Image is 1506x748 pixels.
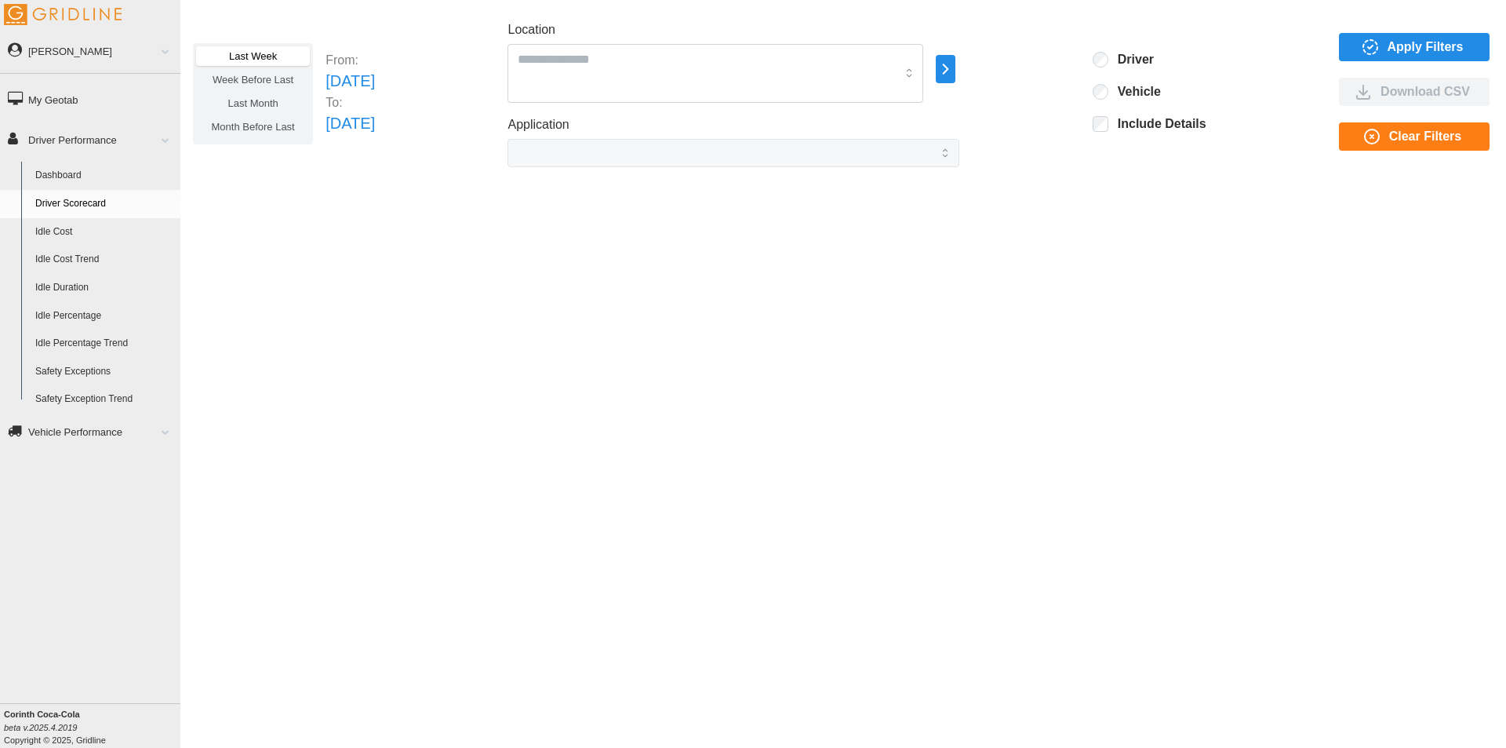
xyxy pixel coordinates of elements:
span: Download CSV [1380,78,1470,105]
span: Month Before Last [212,121,295,133]
p: To: [326,93,375,111]
label: Driver [1108,52,1154,68]
label: Vehicle [1108,84,1161,100]
label: Application [507,115,569,135]
a: Idle Cost Trend [28,246,180,274]
b: Corinth Coca-Cola [4,710,80,719]
a: Idle Percentage [28,302,180,330]
p: [DATE] [326,69,375,93]
a: Idle Cost [28,218,180,246]
a: Idle Percentage Trend [28,330,180,358]
img: Gridline [4,4,122,25]
div: Copyright © 2025, Gridline [4,708,180,746]
span: Week Before Last [213,74,293,86]
p: From: [326,51,375,69]
span: Last Week [229,50,277,62]
a: Safety Exception Trend [28,385,180,414]
a: Idle Duration [28,274,180,302]
a: Dashboard [28,162,180,190]
button: Download CSV [1339,78,1490,106]
span: Clear Filters [1389,123,1461,150]
span: Last Month [227,97,278,109]
button: Apply Filters [1339,33,1490,61]
p: [DATE] [326,111,375,136]
button: Clear Filters [1339,122,1490,151]
i: beta v.2025.4.2019 [4,723,77,732]
a: Driver Scorecard [28,190,180,218]
a: Safety Exceptions [28,358,180,386]
span: Apply Filters [1388,34,1464,60]
label: Include Details [1108,116,1206,132]
label: Location [507,20,555,40]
